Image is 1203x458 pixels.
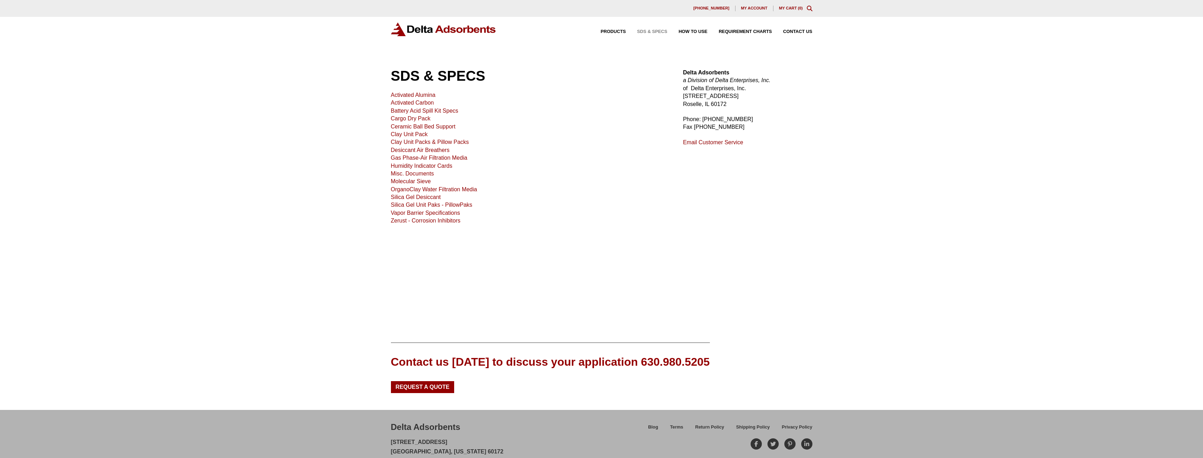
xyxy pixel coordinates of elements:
a: Email Customer Service [683,139,743,145]
a: My Cart (0) [779,6,803,10]
a: Request a Quote [391,381,455,393]
a: Blog [642,423,664,436]
span: My account [741,6,767,10]
span: Blog [648,425,658,430]
a: Ceramic Ball Bed Support [391,124,456,130]
span: Privacy Policy [782,425,812,430]
a: Zerust - Corrosion Inhibitors [391,218,460,224]
a: Gas Phase-Air Filtration Media [391,155,468,161]
a: Requirement Charts [707,29,772,34]
img: Delta Adsorbents [391,22,496,36]
a: Cargo Dry Pack [391,115,431,121]
a: My account [735,6,773,11]
p: Phone: [PHONE_NUMBER] Fax [PHONE_NUMBER] [683,115,812,131]
span: How to Use [679,29,707,34]
a: Clay Unit Pack [391,131,428,137]
a: How to Use [667,29,707,34]
div: Contact us [DATE] to discuss your application 630.980.5205 [391,354,710,370]
a: Silica Gel Unit Paks - PillowPaks [391,202,472,208]
a: Humidity Indicator Cards [391,163,452,169]
a: Products [589,29,626,34]
span: Shipping Policy [736,425,770,430]
span: Return Policy [695,425,724,430]
a: Shipping Policy [730,423,776,436]
a: Terms [664,423,689,436]
a: [PHONE_NUMBER] [688,6,735,11]
span: Terms [670,425,683,430]
div: Toggle Modal Content [807,6,812,11]
a: Desiccant Air Breathers [391,147,450,153]
a: Contact Us [772,29,812,34]
a: Molecular Sieve [391,178,431,184]
span: Requirement Charts [719,29,772,34]
span: Request a Quote [395,384,450,390]
a: Clay Unit Packs & Pillow Packs [391,139,469,145]
em: a Division of Delta Enterprises, Inc. [683,77,770,83]
p: of Delta Enterprises, Inc. [STREET_ADDRESS] Roselle, IL 60172 [683,69,812,108]
span: Contact Us [783,29,812,34]
a: Activated Alumina [391,92,436,98]
span: 0 [799,6,801,10]
span: SDS & SPECS [637,29,667,34]
strong: Delta Adsorbents [683,69,729,75]
h1: SDS & SPECS [391,69,666,83]
a: Misc. Documents [391,171,434,177]
a: Battery Acid Spill Kit Specs [391,108,458,114]
a: SDS & SPECS [626,29,667,34]
span: Products [601,29,626,34]
a: Vapor Barrier Specifications [391,210,460,216]
a: OrganoClay Water Filtration Media [391,186,477,192]
a: Silica Gel Desiccant [391,194,441,200]
a: Return Policy [689,423,730,436]
a: Privacy Policy [776,423,812,436]
a: Activated Carbon [391,100,434,106]
div: Delta Adsorbents [391,421,460,433]
span: [PHONE_NUMBER] [693,6,730,10]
